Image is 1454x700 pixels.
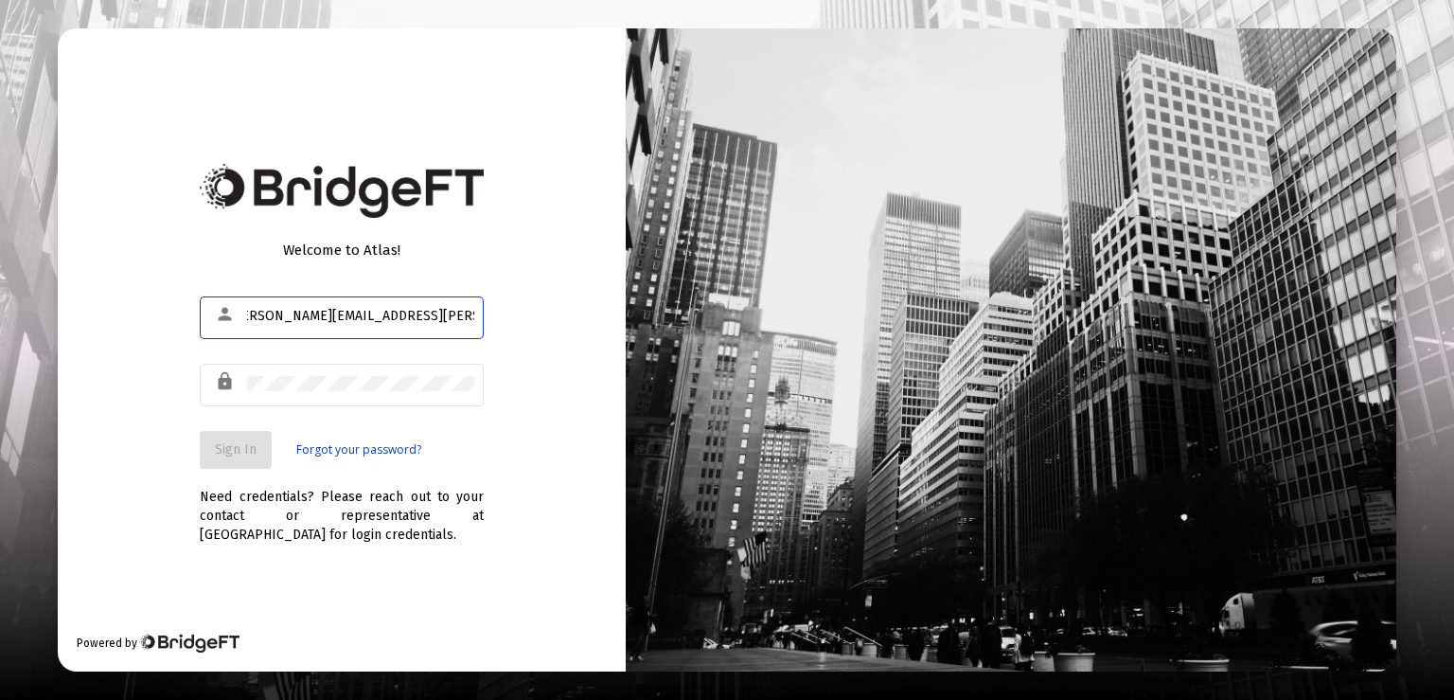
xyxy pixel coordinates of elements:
a: Forgot your password? [296,440,421,459]
img: Bridge Financial Technology Logo [139,634,239,653]
mat-icon: lock [215,370,238,393]
span: Sign In [215,441,257,458]
img: Bridge Financial Technology Logo [200,164,484,218]
input: Email or Username [247,309,474,324]
button: Sign In [200,431,272,469]
div: Need credentials? Please reach out to your contact or representative at [GEOGRAPHIC_DATA] for log... [200,469,484,545]
div: Welcome to Atlas! [200,241,484,260]
div: Powered by [77,634,239,653]
mat-icon: person [215,303,238,326]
